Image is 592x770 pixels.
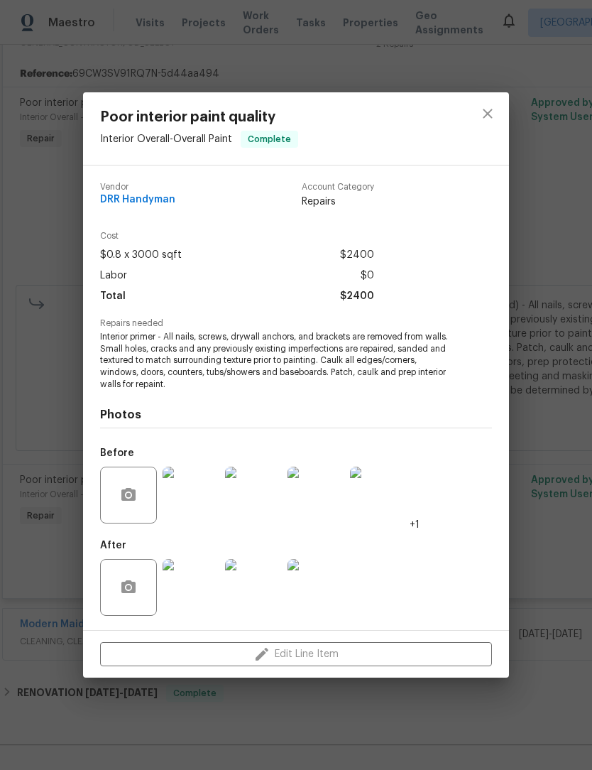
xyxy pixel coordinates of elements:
[340,245,374,266] span: $2400
[100,245,182,266] span: $0.8 x 3000 sqft
[100,448,134,458] h5: Before
[100,183,175,192] span: Vendor
[100,408,492,422] h4: Photos
[100,286,126,307] span: Total
[100,319,492,328] span: Repairs needed
[471,97,505,131] button: close
[100,134,232,143] span: Interior Overall - Overall Paint
[302,183,374,192] span: Account Category
[361,266,374,286] span: $0
[100,195,175,205] span: DRR Handyman
[302,195,374,209] span: Repairs
[100,541,126,551] h5: After
[100,232,374,241] span: Cost
[410,518,420,532] span: +1
[100,109,298,125] span: Poor interior paint quality
[340,286,374,307] span: $2400
[100,331,453,391] span: Interior primer - All nails, screws, drywall anchors, and brackets are removed from walls. Small ...
[100,266,127,286] span: Labor
[242,132,297,146] span: Complete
